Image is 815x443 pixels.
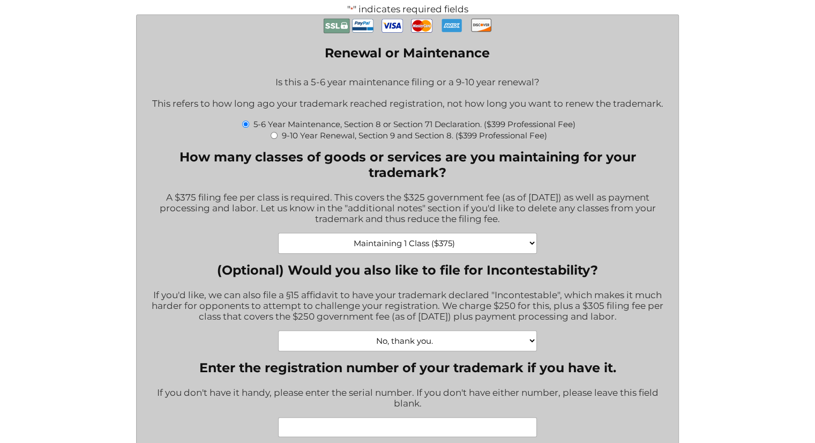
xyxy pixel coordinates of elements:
legend: Renewal or Maintenance [325,45,490,61]
img: AmEx [441,15,462,36]
label: 5-6 Year Maintenance, Section 8 or Section 71 Declaration. ($399 Professional Fee) [253,119,575,129]
div: A $375 filing fee per class is required. This covers the $325 government fee (as of [DATE]) as we... [145,185,670,233]
label: Enter the registration number of your trademark if you have it. [145,360,670,375]
img: Secure Payment with SSL [323,15,350,37]
div: If you don't have it handy, please enter the serial number. If you don't have either number, plea... [145,380,670,417]
label: 9-10 Year Renewal, Section 9 and Section 8. ($399 Professional Fee) [281,130,547,141]
img: Discover [470,15,492,35]
img: PayPal [352,15,373,36]
label: (Optional) Would you also like to file for Incontestability? [145,262,670,278]
div: Is this a 5-6 year maintenance filing or a 9-10 year renewal? This refers to how long ago your tr... [145,70,670,117]
div: If you'd like, we can also file a §15 affidavit to have your trademark declared "Incontestable", ... [145,283,670,330]
img: MasterCard [411,15,432,36]
img: Visa [382,15,403,36]
p: " " indicates required fields [106,4,709,14]
label: How many classes of goods or services are you maintaining for your trademark? [145,149,670,180]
